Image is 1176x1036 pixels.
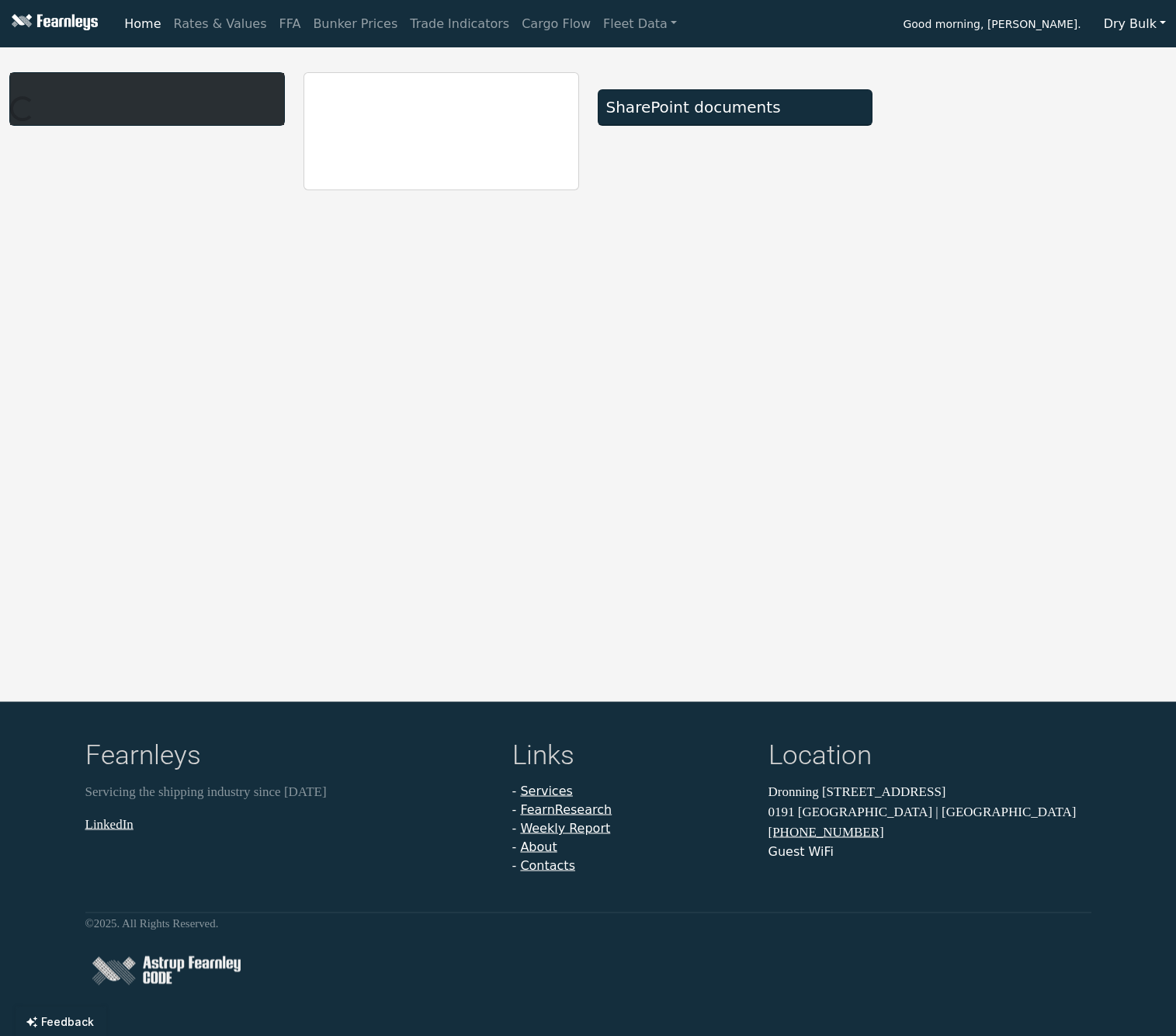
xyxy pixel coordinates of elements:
li: - [512,857,750,875]
span: Good morning, [PERSON_NAME]. [903,12,1081,39]
a: Trade Indicators [404,9,515,40]
h4: Links [512,739,750,776]
button: Dry Bulk [1094,9,1176,39]
a: About [520,840,557,854]
img: Fearnleys Logo [8,14,98,33]
a: Weekly Report [520,821,610,836]
iframe: report archive [304,73,578,189]
p: Dronning [STREET_ADDRESS] [768,782,1091,802]
li: - [512,782,750,801]
a: Services [520,784,572,798]
a: Bunker Prices [307,9,404,40]
li: - [512,838,750,857]
p: Servicing the shipping industry since [DATE] [85,782,494,802]
a: Fleet Data [597,9,683,40]
a: LinkedIn [85,816,134,831]
a: [PHONE_NUMBER] [768,825,884,840]
a: Contacts [520,858,575,873]
a: Cargo Flow [515,9,597,40]
h4: Location [768,739,1091,776]
div: SharePoint documents [606,98,865,116]
a: FearnResearch [520,802,612,817]
small: © 2025 . All Rights Reserved. [85,917,219,930]
h4: Fearnleys [85,739,494,776]
button: Guest WiFi [768,843,834,861]
a: Rates & Values [168,9,273,40]
a: FFA [273,9,307,40]
p: 0191 [GEOGRAPHIC_DATA] | [GEOGRAPHIC_DATA] [768,801,1091,822]
li: - [512,801,750,819]
a: Home [118,9,167,40]
li: - [512,819,750,838]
